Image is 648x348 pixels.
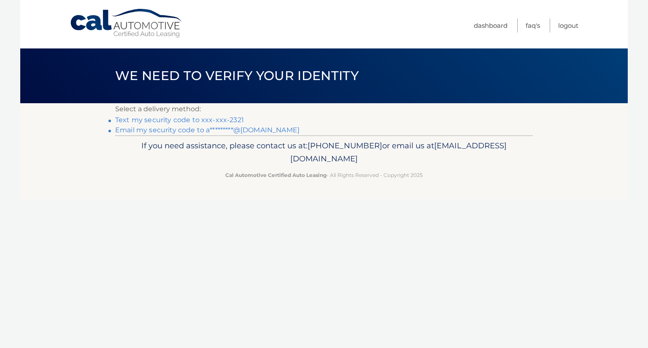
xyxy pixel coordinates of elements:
[115,126,300,134] a: Email my security code to a*********@[DOMAIN_NAME]
[121,139,527,166] p: If you need assistance, please contact us at: or email us at
[474,19,508,32] a: Dashboard
[526,19,540,32] a: FAQ's
[115,68,359,83] span: We need to verify your identity
[121,171,527,179] p: - All Rights Reserved - Copyright 2025
[70,8,184,38] a: Cal Automotive
[115,103,533,115] p: Select a delivery method:
[558,19,578,32] a: Logout
[225,172,327,178] strong: Cal Automotive Certified Auto Leasing
[115,116,244,124] a: Text my security code to xxx-xxx-2321
[308,141,382,150] span: [PHONE_NUMBER]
